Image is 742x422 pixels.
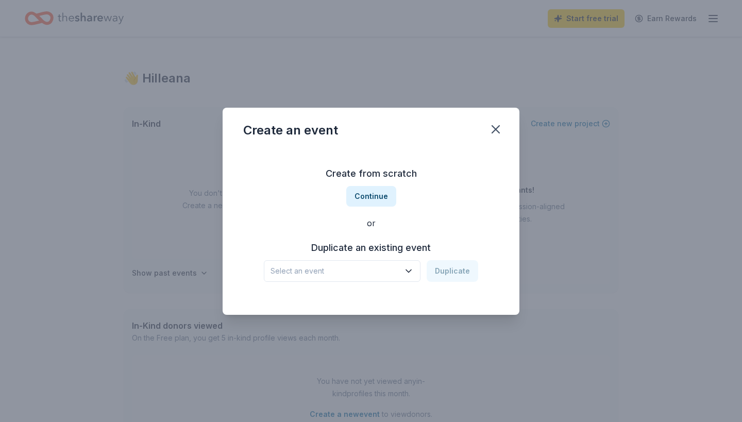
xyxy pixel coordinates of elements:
h3: Create from scratch [243,165,499,182]
span: Select an event [271,265,399,277]
div: or [243,217,499,229]
div: Create an event [243,122,338,139]
button: Continue [346,186,396,207]
button: Select an event [264,260,420,282]
h3: Duplicate an existing event [264,240,478,256]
